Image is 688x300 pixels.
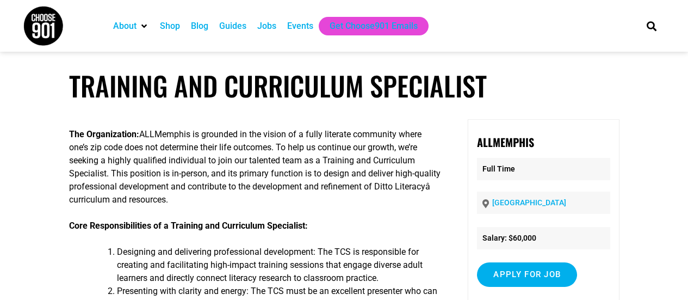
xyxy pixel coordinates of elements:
a: About [113,20,137,33]
strong: ALLMemphis [477,134,534,150]
strong: The Organization: [69,129,139,139]
nav: Main nav [108,17,628,35]
p: ALLMemphis is grounded in the vision of a fully literate community where one’s zip code does not ... [69,128,441,206]
a: Get Choose901 Emails [330,20,418,33]
a: Blog [191,20,208,33]
a: [GEOGRAPHIC_DATA] [492,198,566,207]
div: Search [642,17,660,35]
a: Shop [160,20,180,33]
strong: Core Responsibilities of a Training and Curriculum Specialist: [69,221,308,231]
a: Guides [219,20,246,33]
input: Apply for job [477,262,577,287]
li: Designing and delivering professional development: The TCS is responsible for creating and facili... [117,246,441,285]
p: Full Time [477,158,610,180]
h1: Training and Curriculum Specialist [69,70,619,102]
a: Jobs [257,20,276,33]
a: Events [287,20,313,33]
div: About [108,17,154,35]
li: Salary: $60,000 [477,227,610,249]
